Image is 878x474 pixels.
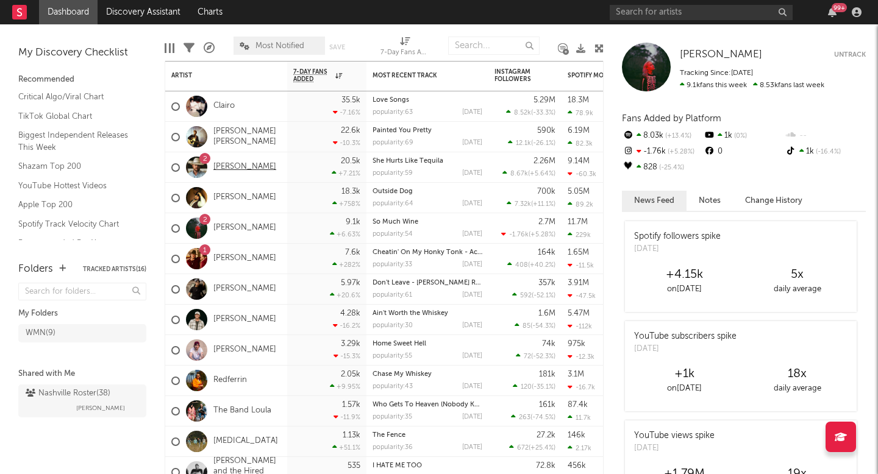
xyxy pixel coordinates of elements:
[333,322,360,330] div: -16.2 %
[373,127,482,134] div: Painted You Pretty
[568,279,589,287] div: 3.91M
[373,249,482,256] div: Cheatin' On My Honky Tonk - Acoustic
[568,370,584,378] div: 3.1M
[568,157,590,165] div: 9.14M
[568,444,591,452] div: 2.17k
[18,306,146,321] div: My Folders
[628,367,741,381] div: +1k
[373,280,482,286] div: Don't Leave - Jolene Remix
[628,381,741,396] div: on [DATE]
[373,371,432,378] a: Chase My Whiskey
[18,179,134,193] a: YouTube Hottest Videos
[18,384,146,417] a: Nashville Roster(38)[PERSON_NAME]
[509,444,555,451] div: ( )
[329,44,345,51] button: Save
[741,381,854,396] div: daily average
[680,69,753,77] span: Tracking Since: [DATE]
[741,367,854,381] div: 18 x
[634,442,715,455] div: [DATE]
[508,139,555,147] div: ( )
[634,330,737,343] div: YouTube subscribers spike
[373,310,482,317] div: Ain't Worth the Whiskey
[462,353,482,359] div: [DATE]
[462,292,482,299] div: [DATE]
[568,261,594,269] div: -11.5k
[213,253,276,264] a: [PERSON_NAME]
[343,431,360,439] div: 1.13k
[494,68,537,83] div: Instagram Followers
[18,129,134,154] a: Biggest Independent Releases This Week
[785,144,866,160] div: 1k
[568,200,593,208] div: 89.2k
[373,249,497,256] a: Cheatin' On My Honky Tonk - Acoustic
[341,127,360,135] div: 22.6k
[568,414,591,422] div: 11.7k
[462,200,482,207] div: [DATE]
[18,73,146,87] div: Recommended
[341,96,360,104] div: 35.5k
[542,340,555,348] div: 74k
[834,49,866,61] button: Untrack
[532,323,554,330] span: -54.3 %
[373,158,443,164] a: She Hurts Like Tequila
[334,352,360,360] div: -15.3 %
[538,218,555,226] div: 2.7M
[255,42,304,50] span: Most Notified
[341,157,360,165] div: 20.5k
[345,249,360,256] div: 7.6k
[462,140,482,146] div: [DATE]
[515,201,531,208] span: 7.32k
[622,144,703,160] div: -1.76k
[333,139,360,147] div: -10.3 %
[26,326,55,341] div: WMN ( 9 )
[213,101,235,111] a: Clairo
[373,127,432,134] a: Painted You Pretty
[520,292,532,299] span: 592
[568,96,589,104] div: 18.3M
[213,223,276,233] a: [PERSON_NAME]
[680,82,747,89] span: 9.1k fans this week
[568,340,585,348] div: 975k
[373,170,413,177] div: popularity: 59
[568,170,596,178] div: -60.3k
[537,431,555,439] div: 27.2k
[333,108,360,116] div: -7.16 %
[634,230,721,243] div: Spotify followers spike
[538,249,555,256] div: 164k
[533,201,554,208] span: +11.1 %
[703,128,784,144] div: 1k
[330,291,360,299] div: +20.6 %
[534,96,555,104] div: 5.29M
[341,188,360,196] div: 18.3k
[622,160,703,175] div: 828
[373,97,409,104] a: Love Songs
[568,109,593,117] div: 78.9k
[332,261,360,269] div: +282 %
[741,282,854,297] div: daily average
[83,266,146,272] button: Tracked Artists(16)
[628,282,741,297] div: on [DATE]
[373,341,482,347] div: Home Sweet Hell
[340,310,360,317] div: 4.28k
[373,280,491,286] a: Don't Leave - [PERSON_NAME] Remix
[534,384,554,391] span: -35.1 %
[373,432,482,439] div: The Fence
[533,140,554,147] span: -26.1 %
[373,462,482,469] div: I HATE ME TOO
[165,30,174,66] div: Edit Columns
[514,110,531,116] span: 8.52k
[501,230,555,238] div: ( )
[373,200,413,207] div: popularity: 64
[680,49,762,61] a: [PERSON_NAME]
[536,462,555,470] div: 72.8k
[568,140,593,147] div: 82.3k
[622,191,687,211] button: News Feed
[213,193,276,203] a: [PERSON_NAME]
[680,82,824,89] span: 8.53k fans last week
[539,401,555,409] div: 161k
[373,414,412,420] div: popularity: 35
[462,109,482,116] div: [DATE]
[622,114,721,123] span: Fans Added by Platform
[568,127,590,135] div: 6.19M
[537,188,555,196] div: 700k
